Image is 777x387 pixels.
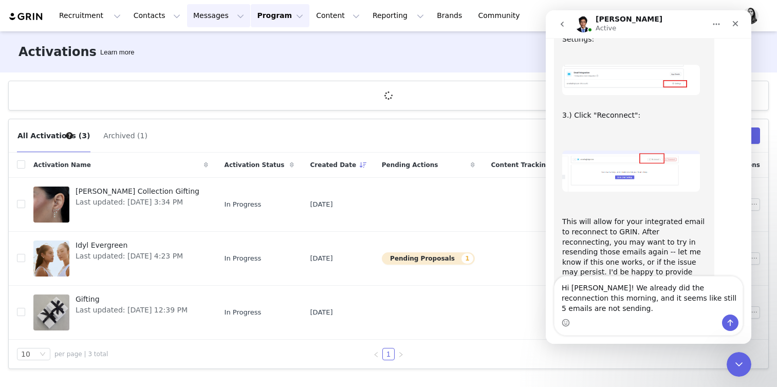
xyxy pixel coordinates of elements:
span: Last updated: [DATE] 3:34 PM [76,197,199,208]
span: Pending Actions [382,160,438,170]
button: Search [667,4,689,27]
iframe: Intercom live chat [546,10,751,344]
i: icon: right [398,352,404,358]
a: 1 [383,348,394,360]
div: 10 [21,348,30,360]
button: Contacts [127,4,187,27]
span: Activation Name [33,160,91,170]
a: [PERSON_NAME] Collection GiftingLast updated: [DATE] 3:34 PM [33,184,208,225]
span: Idyl Evergreen [76,240,183,251]
span: Gifting [76,294,188,305]
button: Notifications [713,4,735,27]
span: [DATE] [310,253,333,264]
li: Previous Page [370,348,382,360]
span: In Progress [225,253,262,264]
div: 3.) Click "Reconnect": ​ [16,90,160,140]
button: Pending Proposals1 [382,252,475,265]
h3: Activations [18,43,97,61]
button: Program [251,4,309,27]
span: In Progress [225,199,262,210]
span: Created Date [310,160,357,170]
img: 3988666f-b618-4335-b92d-0222703392cd.jpg [742,8,758,24]
span: [DATE] [310,307,333,318]
span: Content Tracking Start Date [491,160,589,170]
button: Reporting [366,4,430,27]
span: Activation Status [225,160,285,170]
span: per page | 3 total [54,349,108,359]
a: Community [472,4,531,27]
div: Tooltip anchor [98,47,136,58]
span: [PERSON_NAME] Collection Gifting [76,186,199,197]
span: Last updated: [DATE] 12:39 PM [76,305,188,316]
a: Idyl EvergreenLast updated: [DATE] 4:23 PM [33,238,208,279]
a: GiftingLast updated: [DATE] 12:39 PM [33,292,208,333]
i: icon: down [40,351,46,358]
button: Send a message… [176,304,193,321]
button: All Activations (3) [17,127,90,144]
span: Last updated: [DATE] 4:23 PM [76,251,183,262]
button: Recruitment [53,4,127,27]
span: [DATE] [310,199,333,210]
iframe: Intercom live chat [727,352,751,377]
img: grin logo [8,12,44,22]
button: Archived (1) [103,127,148,144]
a: Tasks [690,4,712,27]
li: Next Page [395,348,407,360]
span: In Progress [225,307,262,318]
button: Content [310,4,366,27]
button: Emoji picker [16,308,24,317]
button: Profile [736,8,769,24]
a: Brands [431,4,471,27]
div: This will allow for your integrated email to reconnect to GRIN. After reconnecting, you may want ... [16,187,160,277]
li: 1 [382,348,395,360]
i: icon: left [373,352,379,358]
textarea: Message… [9,266,197,304]
button: Messages [187,4,250,27]
div: Tooltip anchor [65,131,74,140]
